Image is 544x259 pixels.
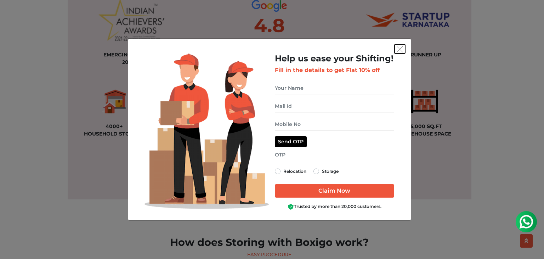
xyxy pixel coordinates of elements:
[283,167,306,176] label: Relocation
[397,46,403,53] img: exit
[275,203,394,210] div: Trusted by more than 20,000 customers.
[144,54,269,209] img: Lead Welcome Image
[288,204,294,210] img: Boxigo Customer Shield
[7,7,21,21] img: whatsapp-icon.svg
[275,136,307,147] button: Send OTP
[275,149,394,161] input: OTP
[275,54,394,64] h2: Help us ease your Shifting!
[275,100,394,112] input: Mail Id
[275,184,394,198] input: Claim Now
[275,82,394,94] input: Your Name
[322,167,339,176] label: Storage
[275,118,394,131] input: Mobile No
[275,67,394,73] h3: Fill in the details to get Flat 10% off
